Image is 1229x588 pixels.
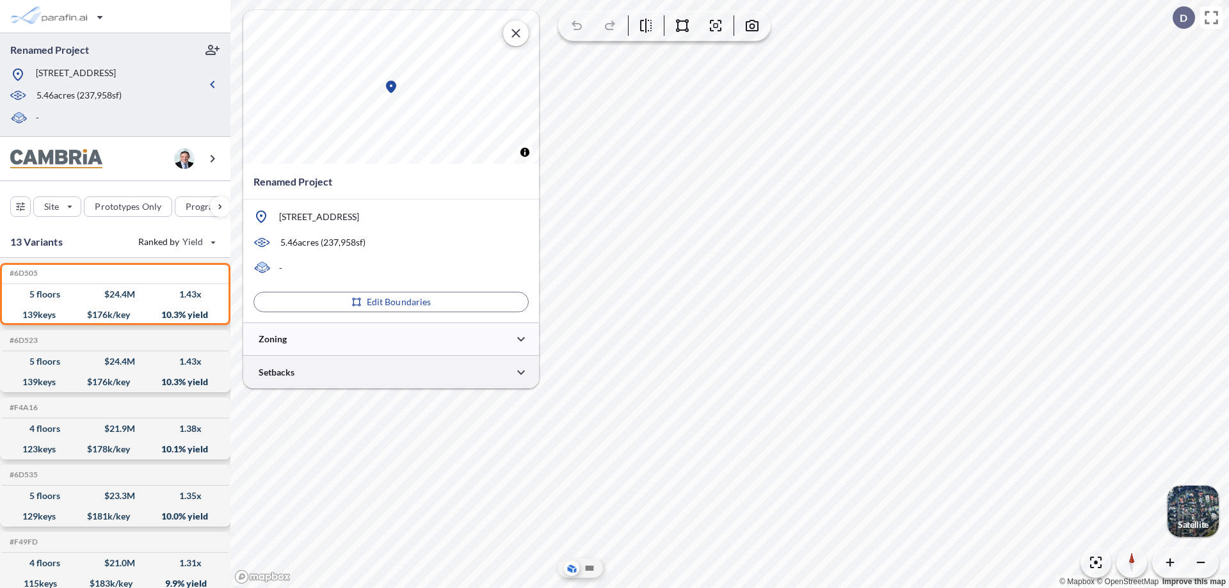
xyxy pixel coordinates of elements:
[564,560,579,576] button: Aerial View
[44,200,59,213] p: Site
[1168,486,1219,537] img: Switcher Image
[280,236,365,249] p: 5.46 acres ( 237,958 sf)
[1059,577,1095,586] a: Mapbox
[175,196,244,217] button: Program
[36,67,116,83] p: [STREET_ADDRESS]
[7,336,38,345] h5: Click to copy the code
[253,174,332,189] p: Renamed Project
[182,235,204,248] span: Yield
[259,333,287,346] p: Zoning
[7,470,38,479] h5: Click to copy the code
[279,262,282,274] p: -
[7,537,38,546] h5: Click to copy the code
[95,200,161,213] p: Prototypes Only
[7,269,38,278] h5: Click to copy the code
[517,145,533,160] button: Toggle attribution
[279,211,359,223] p: [STREET_ADDRESS]
[243,10,539,164] canvas: Map
[383,79,399,95] div: Map marker
[234,569,291,584] a: Mapbox homepage
[521,145,529,159] span: Toggle attribution
[10,234,63,250] p: 13 Variants
[10,43,89,57] p: Renamed Project
[84,196,172,217] button: Prototypes Only
[186,200,221,213] p: Program
[367,296,431,308] p: Edit Boundaries
[7,403,38,412] h5: Click to copy the code
[33,196,81,217] button: Site
[174,148,195,169] img: user logo
[582,560,597,576] button: Site Plan
[1178,520,1209,530] p: Satellite
[10,149,102,169] img: BrandImage
[36,111,39,126] p: -
[1168,486,1219,537] button: Switcher ImageSatellite
[128,232,224,252] button: Ranked by Yield
[36,89,122,103] p: 5.46 acres ( 237,958 sf)
[1162,577,1226,586] a: Improve this map
[1180,12,1187,24] p: D
[1096,577,1159,586] a: OpenStreetMap
[253,292,529,312] button: Edit Boundaries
